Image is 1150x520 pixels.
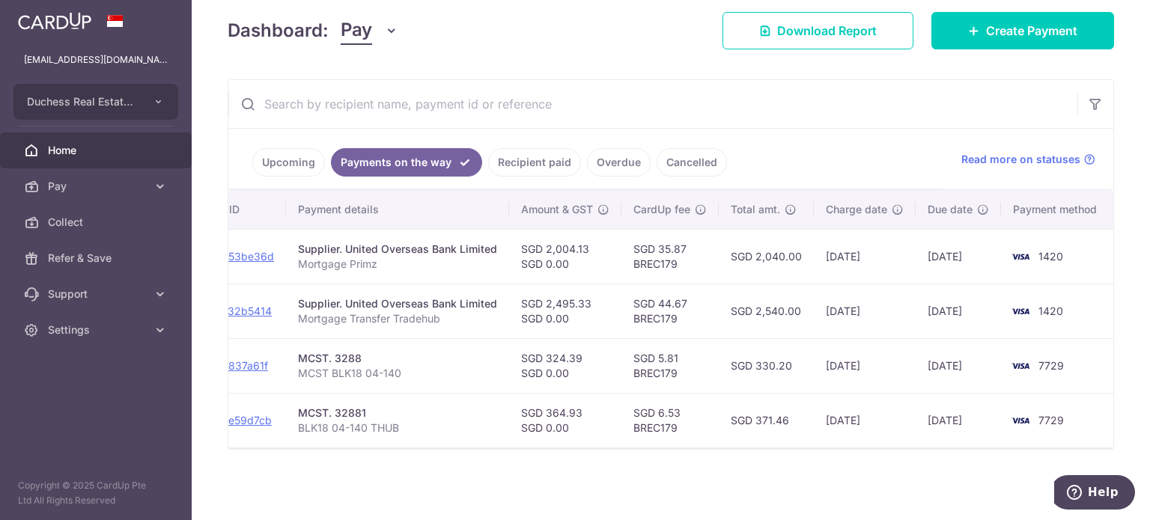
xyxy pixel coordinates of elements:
[719,284,814,338] td: SGD 2,540.00
[814,229,916,284] td: [DATE]
[928,202,973,217] span: Due date
[298,351,497,366] div: MCST. 3288
[731,202,780,217] span: Total amt.
[961,152,1095,167] a: Read more on statuses
[48,179,147,194] span: Pay
[48,215,147,230] span: Collect
[48,143,147,158] span: Home
[633,202,690,217] span: CardUp fee
[509,229,621,284] td: SGD 2,004.13 SGD 0.00
[1038,250,1063,263] span: 1420
[286,190,509,229] th: Payment details
[657,148,727,177] a: Cancelled
[719,338,814,393] td: SGD 330.20
[228,17,329,44] h4: Dashboard:
[509,338,621,393] td: SGD 324.39 SGD 0.00
[587,148,651,177] a: Overdue
[48,322,147,337] span: Settings
[298,257,497,272] p: Mortgage Primz
[916,393,1001,447] td: [DATE]
[48,251,147,266] span: Refer & Save
[228,80,1077,128] input: Search by recipient name, payment id or reference
[986,22,1077,40] span: Create Payment
[1038,305,1063,317] span: 1420
[298,366,497,381] p: MCST BLK18 04-140
[252,148,325,177] a: Upcoming
[341,16,372,45] span: Pay
[298,242,497,257] div: Supplier. United Overseas Bank Limited
[931,12,1114,49] a: Create Payment
[621,284,719,338] td: SGD 44.67 BREC179
[27,94,138,109] span: Duchess Real Estate Investment Pte Ltd
[171,190,286,229] th: Payment ID
[1001,190,1115,229] th: Payment method
[621,338,719,393] td: SGD 5.81 BREC179
[814,338,916,393] td: [DATE]
[826,202,887,217] span: Charge date
[298,406,497,420] div: MCST. 32881
[488,148,581,177] a: Recipient paid
[341,16,398,45] button: Pay
[621,229,719,284] td: SGD 35.87 BREC179
[1006,357,1035,375] img: Bank Card
[722,12,913,49] a: Download Report
[1054,475,1135,513] iframe: Opens a widget where you can find more information
[1006,412,1035,429] img: Bank Card
[1006,302,1035,320] img: Bank Card
[916,229,1001,284] td: [DATE]
[719,229,814,284] td: SGD 2,040.00
[298,296,497,311] div: Supplier. United Overseas Bank Limited
[48,287,147,302] span: Support
[719,393,814,447] td: SGD 371.46
[1038,359,1064,372] span: 7729
[509,284,621,338] td: SGD 2,495.33 SGD 0.00
[1038,414,1064,426] span: 7729
[24,52,168,67] p: [EMAIL_ADDRESS][DOMAIN_NAME]
[961,152,1080,167] span: Read more on statuses
[814,393,916,447] td: [DATE]
[621,393,719,447] td: SGD 6.53 BREC179
[13,84,178,120] button: Duchess Real Estate Investment Pte Ltd
[509,393,621,447] td: SGD 364.93 SGD 0.00
[916,338,1001,393] td: [DATE]
[18,12,91,30] img: CardUp
[521,202,593,217] span: Amount & GST
[916,284,1001,338] td: [DATE]
[298,420,497,435] p: BLK18 04-140 THUB
[331,148,482,177] a: Payments on the way
[298,311,497,326] p: Mortgage Transfer Tradehub
[1006,248,1035,266] img: Bank Card
[777,22,877,40] span: Download Report
[814,284,916,338] td: [DATE]
[183,250,274,263] a: txn_7d3353be36d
